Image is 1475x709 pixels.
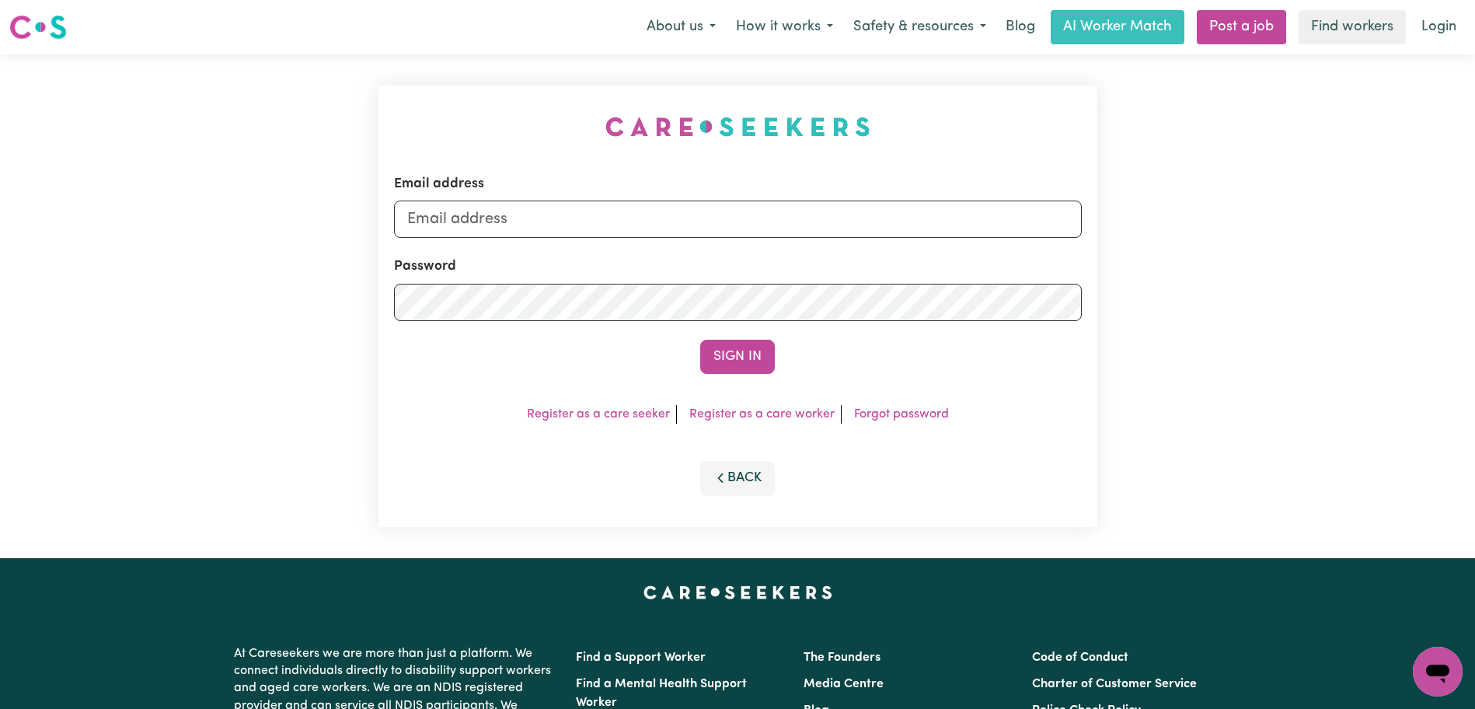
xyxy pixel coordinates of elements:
a: Code of Conduct [1032,651,1128,664]
button: Safety & resources [843,11,996,44]
a: Charter of Customer Service [1032,678,1197,690]
button: Sign In [700,340,775,374]
button: About us [636,11,726,44]
a: Register as a care worker [689,408,835,421]
a: Careseekers home page [643,586,832,599]
button: How it works [726,11,843,44]
iframe: Button to launch messaging window [1413,647,1463,697]
button: Back [700,461,775,495]
img: Careseekers logo [9,13,67,41]
a: Register as a care seeker [527,408,670,421]
a: Find a Support Worker [576,651,706,664]
a: Post a job [1197,10,1286,44]
a: Media Centre [804,678,884,690]
a: Forgot password [854,408,949,421]
a: Login [1412,10,1466,44]
a: Blog [996,10,1044,44]
a: Find workers [1299,10,1406,44]
a: Find a Mental Health Support Worker [576,678,747,709]
a: AI Worker Match [1051,10,1184,44]
a: Careseekers logo [9,9,67,45]
input: Email address [394,201,1082,238]
a: The Founders [804,651,880,664]
label: Email address [394,174,484,194]
label: Password [394,257,456,277]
